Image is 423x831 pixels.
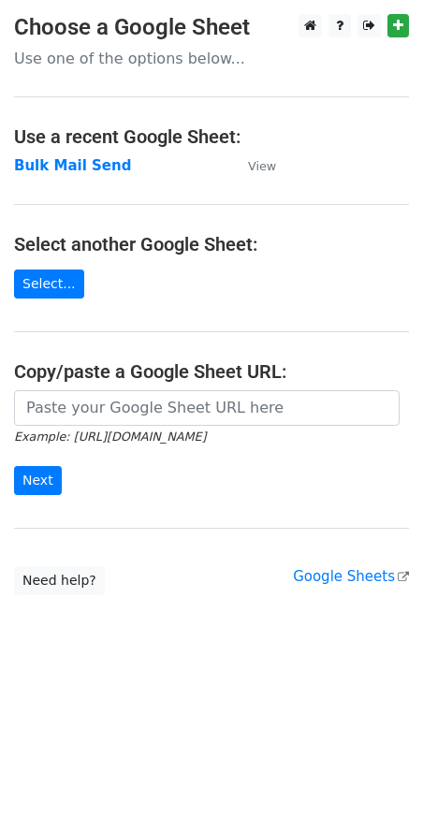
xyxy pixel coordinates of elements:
h4: Select another Google Sheet: [14,233,409,255]
input: Paste your Google Sheet URL here [14,390,400,426]
a: Need help? [14,566,105,595]
small: View [248,159,276,173]
a: Select... [14,270,84,299]
a: Bulk Mail Send [14,157,131,174]
input: Next [14,466,62,495]
a: Google Sheets [293,568,409,585]
h4: Use a recent Google Sheet: [14,125,409,148]
h3: Choose a Google Sheet [14,14,409,41]
small: Example: [URL][DOMAIN_NAME] [14,430,206,444]
p: Use one of the options below... [14,49,409,68]
h4: Copy/paste a Google Sheet URL: [14,360,409,383]
a: View [229,157,276,174]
